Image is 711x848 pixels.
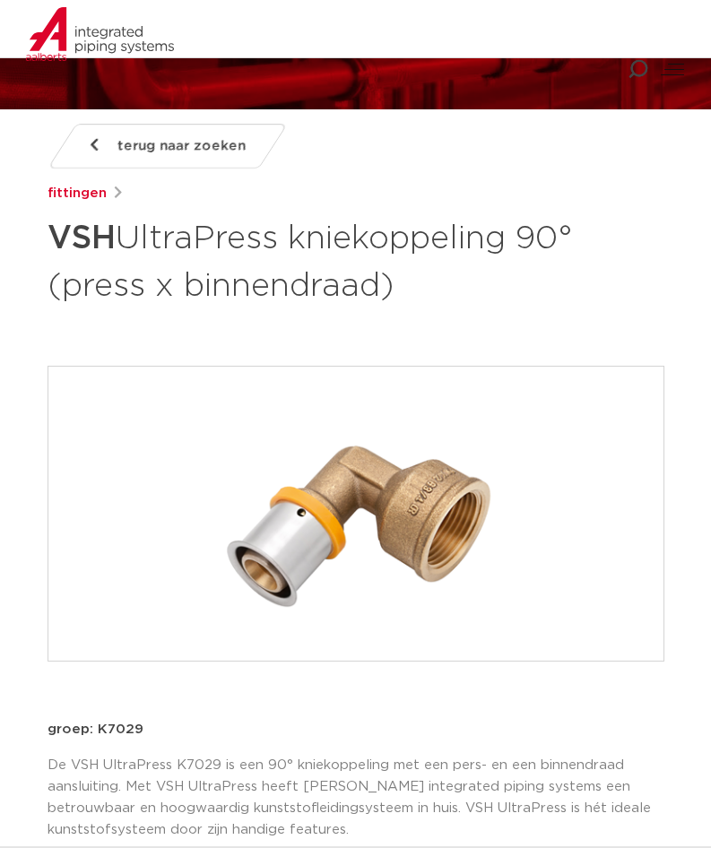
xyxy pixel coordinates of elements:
p: De VSH UltraPress K7029 is een 90° kniekoppeling met een pers- en een binnendraad aansluiting. Me... [48,755,664,841]
strong: VSH [48,222,116,255]
a: terug naar zoeken [47,124,287,169]
h1: UltraPress kniekoppeling 90° (press x binnendraad) [48,212,664,308]
p: groep: K7029 [48,719,664,740]
span: terug naar zoeken [117,132,246,160]
a: fittingen [48,183,107,204]
img: Product Image for VSH UltraPress kniekoppeling 90° (press x binnendraad) [48,367,663,661]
